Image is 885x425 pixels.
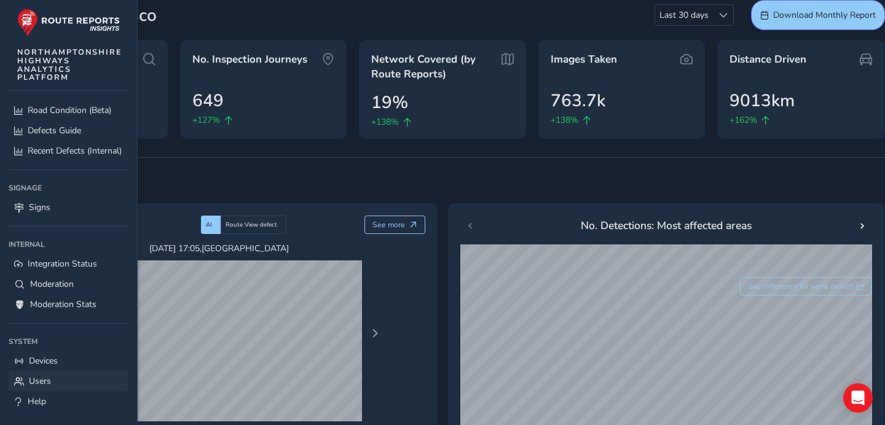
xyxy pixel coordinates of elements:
span: +127% [192,114,220,127]
a: Moderation Stats [9,294,128,314]
span: Users [29,375,51,387]
a: Help [9,391,128,411]
span: Last 30 days [655,5,713,25]
span: Integration Status [28,258,97,270]
span: Devices [29,355,58,367]
span: NORTHAMPTONSHIRE HIGHWAYS ANALYTICS PLATFORM [17,48,122,82]
div: AI [201,216,221,234]
a: Defects Guide [9,120,128,141]
span: AI [206,220,212,229]
span: Help [28,396,46,407]
span: Network Covered (by Route Reports) [371,52,499,81]
a: Users [9,371,128,391]
a: Devices [9,351,128,371]
a: Recent Defects (Internal) [9,141,128,161]
span: Signs [29,201,50,213]
span: No. Detections: Most affected areas [581,217,752,233]
span: Download Monthly Report [773,9,876,21]
div: Internal [9,235,128,254]
a: Moderation [9,274,128,294]
span: 19% [371,90,408,115]
span: Moderation Stats [30,298,96,310]
span: Moderation [30,278,74,290]
span: Distance Driven [730,52,806,67]
span: +138% [551,114,578,127]
div: Route View defect [221,216,286,234]
span: [DATE] 17:05 , [GEOGRAPHIC_DATA] [76,243,362,254]
a: Signs [9,197,128,217]
span: 649 [192,88,224,114]
div: Signage [9,179,128,197]
span: +138% [371,115,399,128]
div: Open Intercom Messenger [843,383,873,413]
span: Images Taken [551,52,617,67]
span: Recent Defects (Internal) [28,145,122,157]
span: Route View defect [226,220,277,229]
div: System [9,332,128,351]
span: 763.7k [551,88,605,114]
img: rr logo [17,9,120,36]
button: See more [364,216,425,234]
button: Next Page [366,325,383,342]
span: +162% [730,114,757,127]
span: Road Condition (Beta) [28,104,111,116]
span: See difference for same period [748,281,852,291]
button: See difference for same period [740,277,873,295]
span: 9013km [730,88,795,114]
a: Integration Status [9,254,128,274]
a: Road Condition (Beta) [9,100,128,120]
span: No. Inspection Journeys [192,52,307,67]
span: Defects Guide [28,125,81,136]
span: See more [372,220,405,230]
